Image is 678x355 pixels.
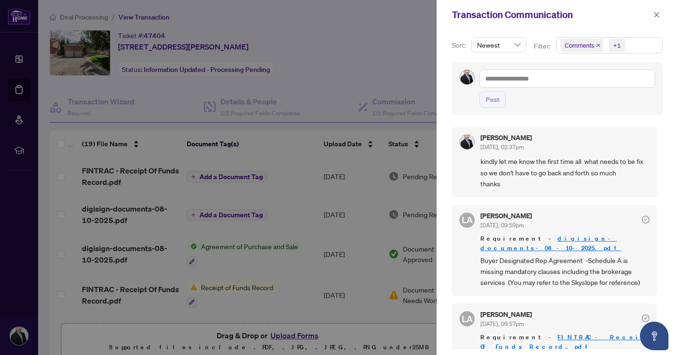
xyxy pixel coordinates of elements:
[480,333,649,351] a: FINTRAC - Receipt Of Funds Record.pdf
[480,143,524,151] span: [DATE], 02:37pm
[480,320,524,327] span: [DATE], 09:57pm
[565,41,594,50] span: Comments
[452,8,650,22] div: Transaction Communication
[480,255,649,288] span: Buyer Designated Rep Agreement -Schedule A is missing mandatory clauses including the brokerage s...
[534,41,552,51] p: Filter:
[480,234,649,253] span: Requirement -
[653,11,660,18] span: close
[480,134,532,141] h5: [PERSON_NAME]
[640,322,668,350] button: Open asap
[480,213,532,219] h5: [PERSON_NAME]
[596,43,601,48] span: close
[480,156,649,189] span: kindly let me know the first time all what needs to be fix so we don't have to go back and forth ...
[613,41,621,50] div: +1
[452,40,468,51] p: Sort:
[480,333,649,352] span: Requirement -
[460,135,474,149] img: Profile Icon
[642,314,649,322] span: check-circle
[462,213,473,226] span: LA
[480,234,621,252] a: digisign-documents-08-10-2025.pdf
[477,38,520,52] span: Newest
[560,39,603,52] span: Comments
[642,216,649,223] span: check-circle
[462,312,473,325] span: LA
[480,311,532,318] h5: [PERSON_NAME]
[479,91,506,108] button: Post
[460,70,474,84] img: Profile Icon
[480,222,524,229] span: [DATE], 09:59pm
